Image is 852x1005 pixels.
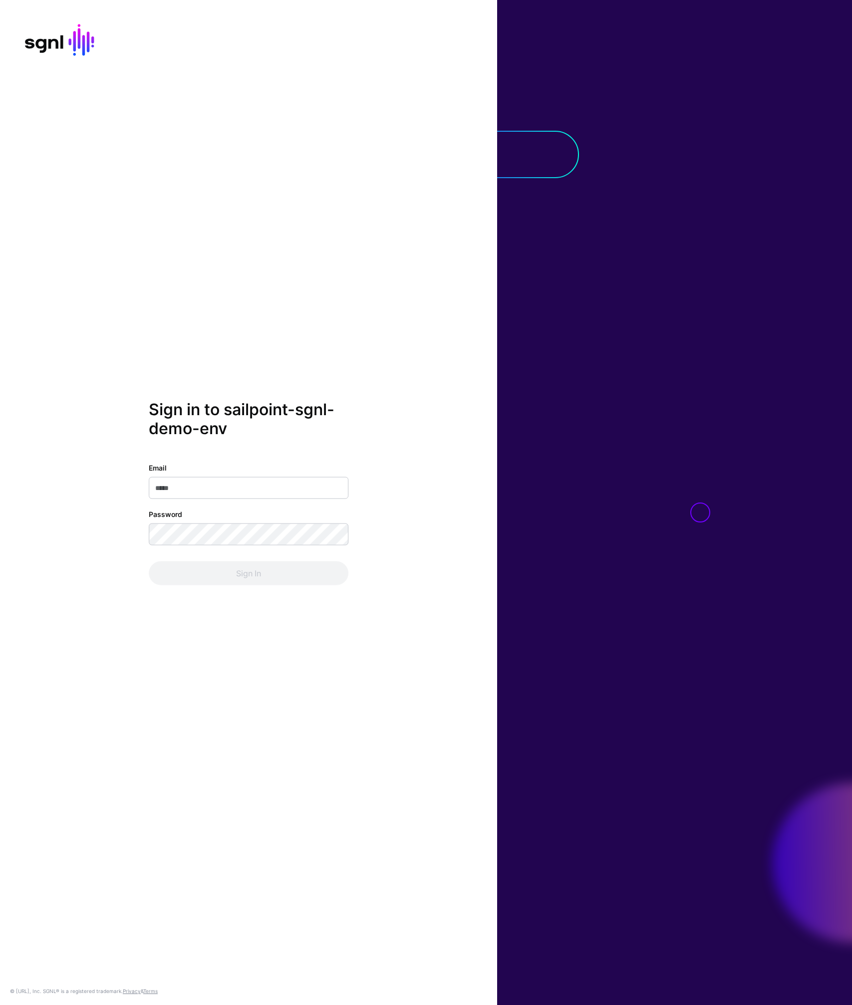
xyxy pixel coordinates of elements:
label: Email [149,462,167,473]
a: Terms [143,988,158,994]
a: Privacy [123,988,141,994]
div: © [URL], Inc. SGNL® is a registered trademark. & [10,987,158,995]
h2: Sign in to sailpoint-sgnl-demo-env [149,400,348,439]
label: Password [149,508,182,519]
